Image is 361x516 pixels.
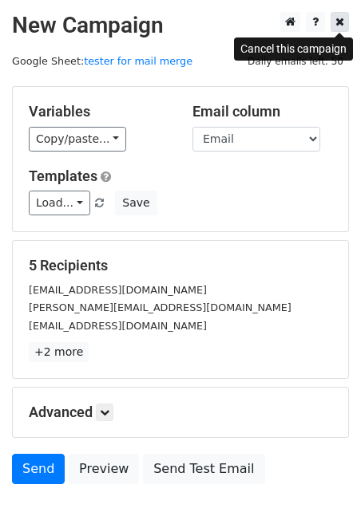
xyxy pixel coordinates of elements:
a: Send Test Email [143,454,264,484]
a: +2 more [29,342,89,362]
a: Preview [69,454,139,484]
a: Copy/paste... [29,127,126,152]
small: [EMAIL_ADDRESS][DOMAIN_NAME] [29,320,207,332]
div: Cancel this campaign [234,37,353,61]
a: Daily emails left: 50 [242,55,349,67]
h5: Variables [29,103,169,120]
h5: Advanced [29,404,332,421]
small: Google Sheet: [12,55,192,67]
a: Templates [29,167,97,184]
button: Save [115,191,157,215]
a: Send [12,454,65,484]
h5: 5 Recipients [29,257,332,274]
a: Load... [29,191,90,215]
h2: New Campaign [12,12,349,39]
small: [EMAIL_ADDRESS][DOMAIN_NAME] [29,284,207,296]
a: tester for mail merge [84,55,192,67]
h5: Email column [192,103,332,120]
iframe: Chat Widget [281,439,361,516]
small: [PERSON_NAME][EMAIL_ADDRESS][DOMAIN_NAME] [29,301,292,313]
